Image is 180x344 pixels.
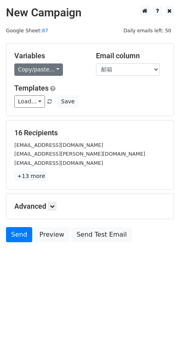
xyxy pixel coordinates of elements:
small: [EMAIL_ADDRESS][DOMAIN_NAME] [14,142,103,148]
a: Load... [14,95,45,108]
a: Send Test Email [71,227,132,242]
h5: 16 Recipients [14,129,166,137]
h2: New Campaign [6,6,174,20]
small: Google Sheet: [6,28,48,34]
a: Templates [14,84,49,92]
div: 聊天小组件 [140,306,180,344]
a: Copy/paste... [14,63,63,76]
small: [EMAIL_ADDRESS][PERSON_NAME][DOMAIN_NAME] [14,151,145,157]
a: Daily emails left: 50 [121,28,174,34]
a: +13 more [14,171,48,181]
h5: Advanced [14,202,166,211]
a: 87 [42,28,48,34]
a: Preview [34,227,69,242]
iframe: Chat Widget [140,306,180,344]
button: Save [57,95,78,108]
h5: Variables [14,51,84,60]
a: Send [6,227,32,242]
h5: Email column [96,51,166,60]
span: Daily emails left: 50 [121,26,174,35]
small: [EMAIL_ADDRESS][DOMAIN_NAME] [14,160,103,166]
